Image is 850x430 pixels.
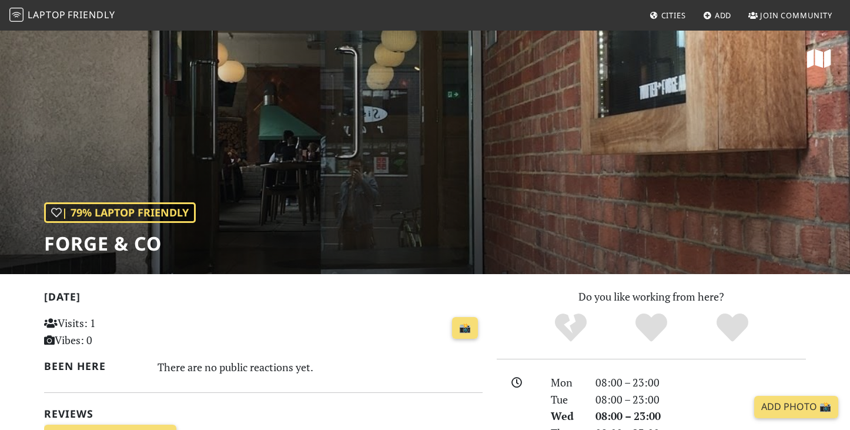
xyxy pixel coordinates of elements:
a: 📸 [452,317,478,339]
a: Add [698,5,737,26]
h2: Been here [44,360,143,372]
span: Friendly [68,8,115,21]
a: Cities [645,5,691,26]
div: 08:00 – 23:00 [588,374,813,391]
span: Cities [661,10,686,21]
span: Add [715,10,732,21]
p: Do you like working from here? [497,288,806,305]
span: Join Community [760,10,832,21]
div: Tue [544,391,588,408]
h2: Reviews [44,408,483,420]
h1: Forge & Co [44,232,196,255]
div: Wed [544,408,588,425]
h2: [DATE] [44,291,483,308]
div: There are no public reactions yet. [158,358,483,376]
img: LaptopFriendly [9,8,24,22]
div: | 79% Laptop Friendly [44,202,196,223]
div: Yes [611,312,692,344]
p: Visits: 1 Vibes: 0 [44,315,181,349]
a: Join Community [744,5,837,26]
a: LaptopFriendly LaptopFriendly [9,5,115,26]
div: 08:00 – 23:00 [588,408,813,425]
div: Definitely! [692,312,773,344]
div: No [530,312,611,344]
span: Laptop [28,8,66,21]
div: Mon [544,374,588,391]
a: Add Photo 📸 [754,396,838,418]
div: 08:00 – 23:00 [588,391,813,408]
